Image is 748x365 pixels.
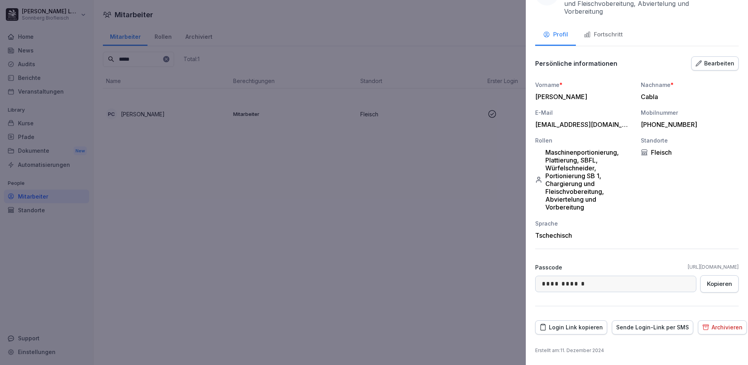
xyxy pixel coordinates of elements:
a: [URL][DOMAIN_NAME] [688,264,739,271]
button: Fortschritt [576,25,631,46]
button: Archivieren [698,320,747,334]
div: Standorte [641,136,739,145]
div: Mobilnummer [641,108,739,117]
p: Erstellt am : 11. Dezember 2024 [535,347,739,354]
div: Nachname [641,81,739,89]
div: Rollen [535,136,633,145]
div: E-Mail [535,108,633,117]
div: Kopieren [707,280,732,288]
p: Passcode [535,263,562,271]
button: Login Link kopieren [535,320,607,334]
p: Persönliche informationen [535,60,617,67]
div: [EMAIL_ADDRESS][DOMAIN_NAME] [535,121,629,128]
div: Vorname [535,81,633,89]
div: Cabla [641,93,735,101]
div: Profil [543,30,568,39]
div: Fortschritt [584,30,623,39]
div: Sende Login-Link per SMS [616,323,689,332]
div: Bearbeiten [696,59,734,68]
div: Fleisch [641,148,739,156]
div: Maschinenportionierung, Plattierung, SBFL, Würfelschneider, Portionierung SB 1, Chargierung und F... [535,148,633,211]
div: Sprache [535,219,633,228]
button: Profil [535,25,576,46]
div: [PERSON_NAME] [535,93,629,101]
div: [PHONE_NUMBER] [641,121,735,128]
div: Tschechisch [535,231,633,239]
button: Kopieren [700,275,739,293]
div: Archivieren [702,323,743,332]
div: Login Link kopieren [539,323,603,332]
button: Bearbeiten [691,56,739,70]
button: Sende Login-Link per SMS [612,320,693,334]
